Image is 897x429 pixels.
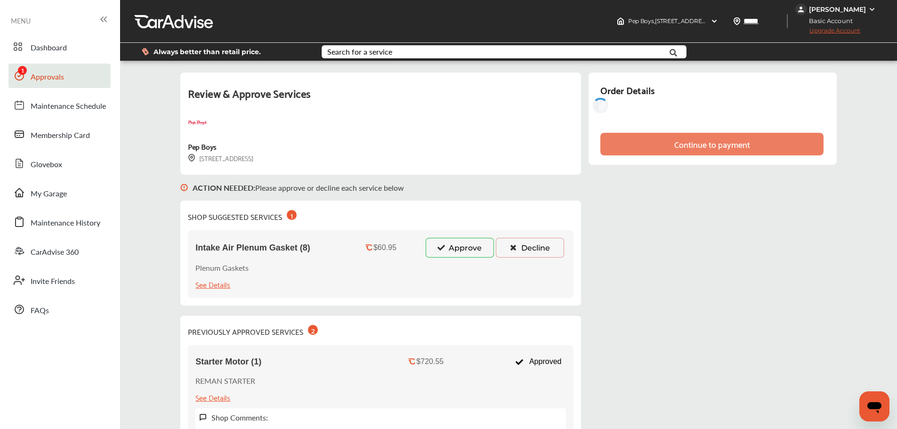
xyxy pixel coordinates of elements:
span: CarAdvise 360 [31,246,79,259]
div: Continue to payment [674,139,750,149]
img: location_vector.a44bc228.svg [733,17,741,25]
img: svg+xml;base64,PHN2ZyB3aWR0aD0iMTYiIGhlaWdodD0iMTciIHZpZXdCb3g9IjAgMCAxNiAxNyIgZmlsbD0ibm9uZSIgeG... [180,175,188,201]
a: Maintenance History [8,210,111,234]
div: PREVIOUSLY APPROVED SERVICES [188,323,318,338]
img: header-divider.bc55588e.svg [787,14,788,28]
img: svg+xml;base64,PHN2ZyB3aWR0aD0iMTYiIGhlaWdodD0iMTciIHZpZXdCb3g9IjAgMCAxNiAxNyIgZmlsbD0ibm9uZSIgeG... [188,154,195,162]
div: $60.95 [373,243,396,252]
div: SHOP SUGGESTED SERVICES [188,208,297,223]
p: REMAN STARTER [195,375,255,386]
a: Maintenance Schedule [8,93,111,117]
div: See Details [195,278,230,291]
div: [PERSON_NAME] [809,5,866,14]
span: Approvals [31,71,64,83]
span: MENU [11,17,31,24]
span: Invite Friends [31,275,75,288]
span: My Garage [31,188,67,200]
div: Search for a service [327,48,392,56]
a: Glovebox [8,151,111,176]
iframe: Button to launch messaging window [859,391,889,421]
span: Always better than retail price. [154,49,261,55]
img: dollor_label_vector.a70140d1.svg [142,48,149,56]
label: Shop Comments: [211,412,268,423]
div: Order Details [600,82,655,98]
div: Pep Boys [188,140,216,153]
span: Maintenance History [31,217,100,229]
span: Basic Account [796,16,860,26]
span: Upgrade Account [795,27,860,39]
img: header-home-logo.8d720a4f.svg [617,17,624,25]
img: WGsFRI8htEPBVLJbROoPRyZpYNWhNONpIPPETTm6eUC0GeLEiAAAAAElFTkSuQmCC [868,6,876,13]
a: My Garage [8,180,111,205]
span: Maintenance Schedule [31,100,106,113]
span: Intake Air Plenum Gasket (8) [195,243,310,253]
div: $720.55 [416,357,444,366]
div: Approved [510,353,566,371]
span: Membership Card [31,130,90,142]
button: Decline [496,238,564,258]
img: header-down-arrow.9dd2ce7d.svg [711,17,718,25]
b: ACTION NEEDED : [193,182,255,193]
img: jVpblrzwTbfkPYzPPzSLxeg0AAAAASUVORK5CYII= [795,4,807,15]
a: CarAdvise 360 [8,239,111,263]
span: Glovebox [31,159,62,171]
span: Starter Motor (1) [195,357,261,367]
a: Dashboard [8,34,111,59]
a: FAQs [8,297,111,322]
div: See Details [195,391,230,404]
span: Dashboard [31,42,67,54]
img: svg+xml;base64,PHN2ZyB3aWR0aD0iMTYiIGhlaWdodD0iMTciIHZpZXdCb3g9IjAgMCAxNiAxNyIgZmlsbD0ibm9uZSIgeG... [199,413,207,421]
a: Invite Friends [8,268,111,292]
a: Approvals [8,64,111,88]
p: Plenum Gaskets [195,262,249,273]
a: Membership Card [8,122,111,146]
img: logo-pepboys.png [188,113,207,132]
div: 2 [308,325,318,335]
p: Please approve or decline each service below [193,182,404,193]
button: Approve [426,238,494,258]
div: [STREET_ADDRESS] [188,153,253,163]
div: 1 [287,210,297,220]
span: Pep Boys , [STREET_ADDRESS] [PERSON_NAME] , NC 27529 [628,17,785,24]
span: FAQs [31,305,49,317]
div: Review & Approve Services [188,84,574,113]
